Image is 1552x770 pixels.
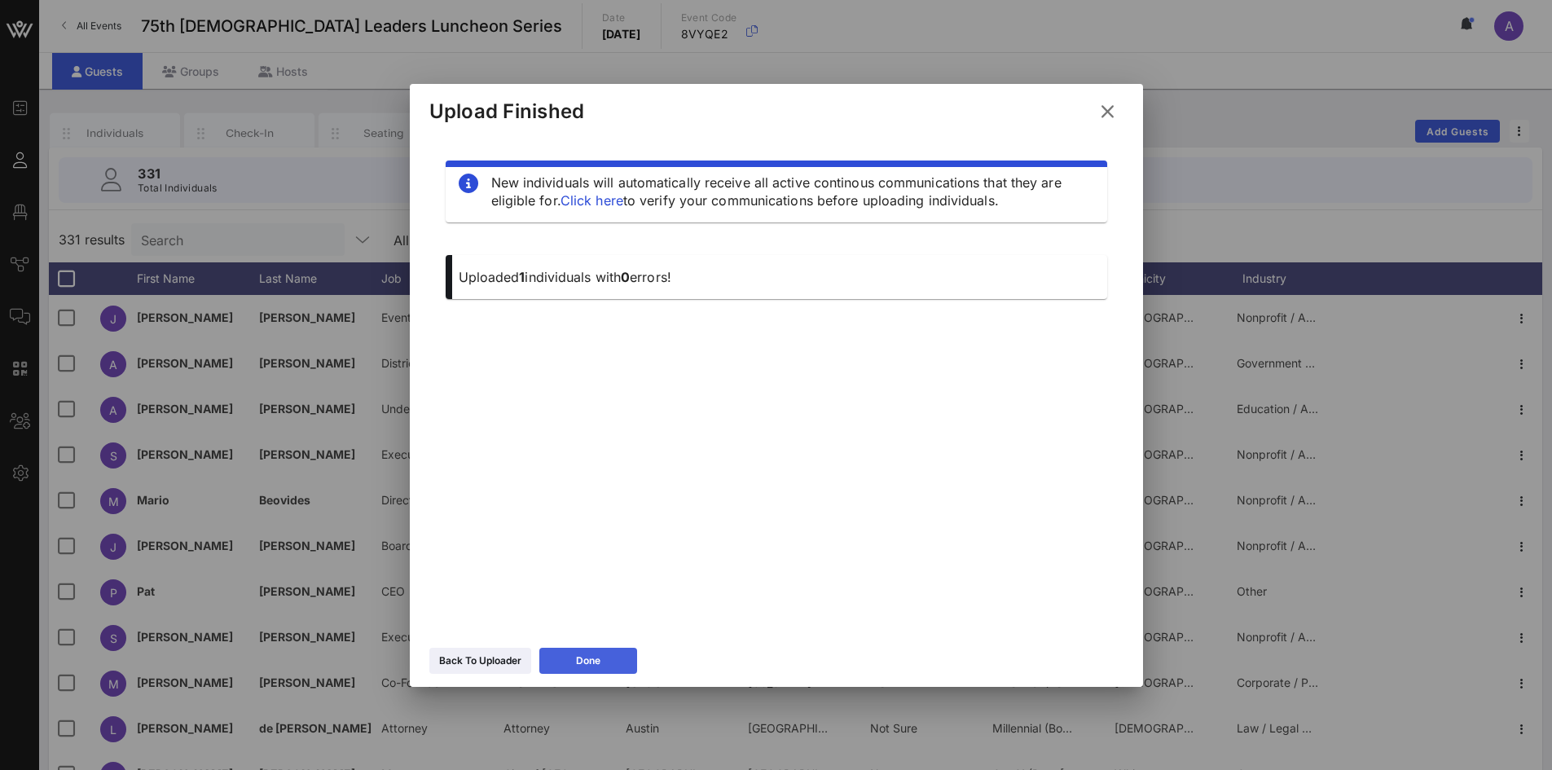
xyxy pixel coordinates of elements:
[491,174,1094,209] div: New individuals will automatically receive all active continous communications that they are elig...
[561,192,623,209] a: Click here
[539,648,637,674] button: Done
[429,99,585,124] div: Upload Finished
[459,268,1094,286] p: Uploaded individuals with errors!
[519,269,525,285] span: 1
[621,269,630,285] span: 0
[576,653,600,669] div: Done
[439,653,521,669] div: Back To Uploader
[429,648,531,674] button: Back To Uploader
